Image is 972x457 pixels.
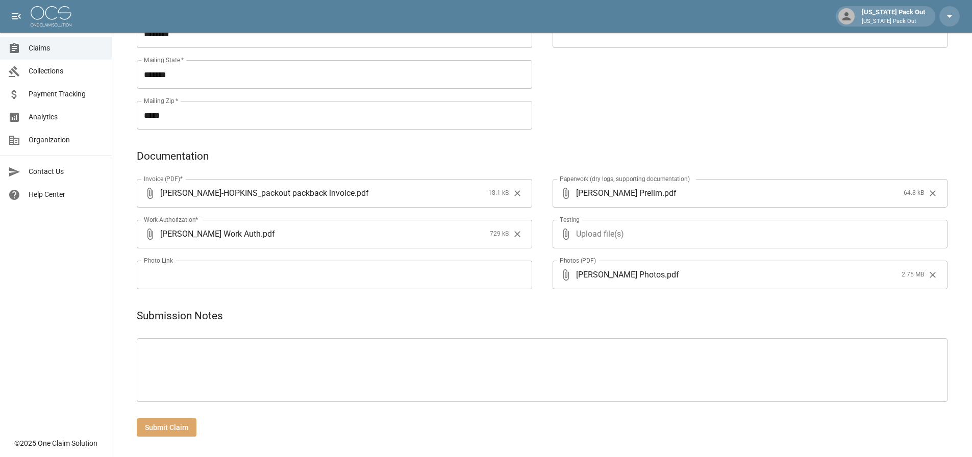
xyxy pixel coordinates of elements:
[510,186,525,201] button: Clear
[31,6,71,27] img: ocs-logo-white-transparent.png
[144,56,184,64] label: Mailing State
[862,17,925,26] p: [US_STATE] Pack Out
[576,187,662,199] span: [PERSON_NAME] Prelim
[560,174,690,183] label: Paperwork (dry logs, supporting documentation)
[925,186,940,201] button: Clear
[510,226,525,242] button: Clear
[144,174,183,183] label: Invoice (PDF)*
[261,228,275,240] span: . pdf
[490,229,509,239] span: 729 kB
[6,6,27,27] button: open drawer
[160,187,355,199] span: [PERSON_NAME]-HOPKINS_packout packback invoice
[576,269,665,281] span: [PERSON_NAME] Photos
[904,188,924,198] span: 64.8 kB
[29,166,104,177] span: Contact Us
[29,135,104,145] span: Organization
[560,215,580,224] label: Testing
[925,267,940,283] button: Clear
[29,189,104,200] span: Help Center
[29,112,104,122] span: Analytics
[902,270,924,280] span: 2.75 MB
[144,215,198,224] label: Work Authorization*
[144,96,179,105] label: Mailing Zip
[665,269,679,281] span: . pdf
[144,256,173,265] label: Photo Link
[160,228,261,240] span: [PERSON_NAME] Work Auth
[858,7,929,26] div: [US_STATE] Pack Out
[29,89,104,99] span: Payment Tracking
[29,66,104,77] span: Collections
[14,438,97,448] div: © 2025 One Claim Solution
[29,43,104,54] span: Claims
[576,220,920,248] span: Upload file(s)
[560,256,596,265] label: Photos (PDF)
[355,187,369,199] span: . pdf
[488,188,509,198] span: 18.1 kB
[137,418,196,437] button: Submit Claim
[662,187,677,199] span: . pdf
